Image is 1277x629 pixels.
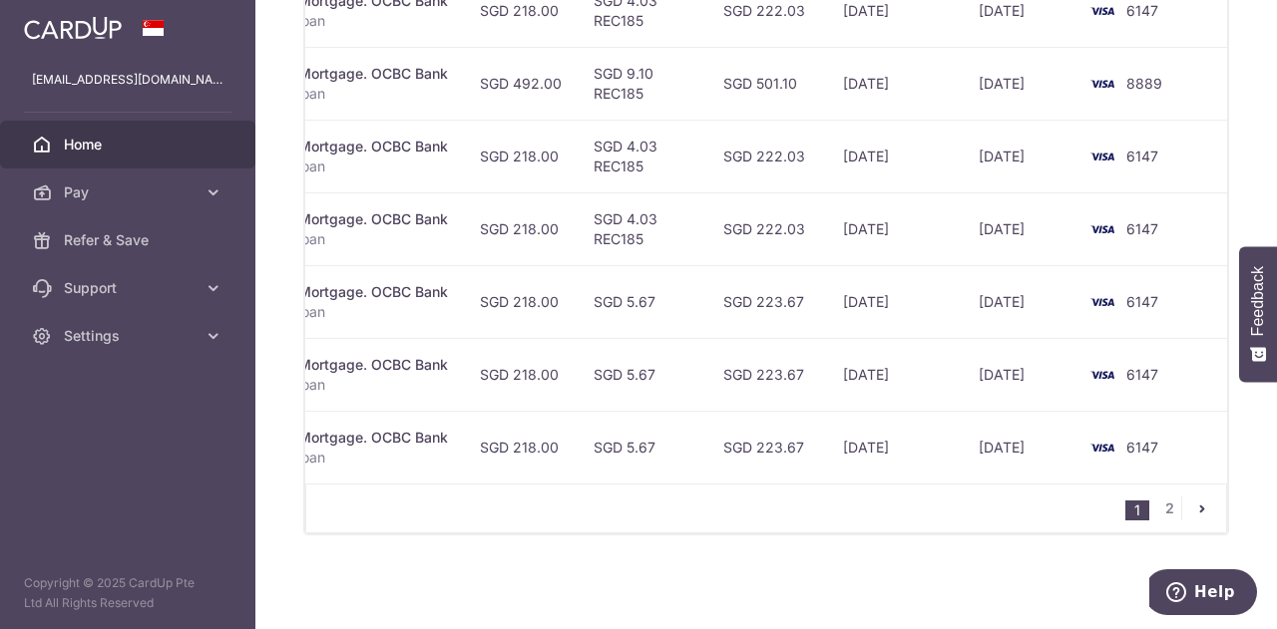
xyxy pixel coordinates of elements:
td: SGD 218.00 [464,265,578,338]
li: 1 [1125,500,1149,520]
div: Mortgage. OCBC Bank [298,355,448,375]
p: loan [298,84,448,104]
td: [DATE] [963,338,1076,411]
td: SGD 218.00 [464,411,578,483]
span: 8889 [1126,75,1162,92]
td: SGD 5.67 [578,265,707,338]
td: [DATE] [963,411,1076,483]
button: Feedback - Show survey [1239,246,1277,382]
span: 6147 [1126,439,1158,456]
td: SGD 223.67 [707,265,827,338]
td: SGD 222.03 [707,120,827,192]
iframe: Opens a widget where you can find more information [1149,569,1257,619]
p: loan [298,302,448,322]
img: Bank Card [1082,436,1122,460]
p: loan [298,375,448,395]
p: loan [298,11,448,31]
span: 6147 [1126,148,1158,164]
span: Pay [64,182,196,202]
div: Mortgage. OCBC Bank [298,64,448,84]
span: Settings [64,326,196,346]
p: loan [298,229,448,249]
p: loan [298,448,448,468]
td: [DATE] [827,338,963,411]
td: SGD 223.67 [707,411,827,483]
td: [DATE] [963,120,1076,192]
td: SGD 218.00 [464,120,578,192]
td: SGD 222.03 [707,192,827,265]
span: 6147 [1126,220,1158,237]
span: 6147 [1126,366,1158,383]
span: 6147 [1126,2,1158,19]
td: [DATE] [827,47,963,120]
div: Mortgage. OCBC Bank [298,428,448,448]
img: Bank Card [1082,290,1122,314]
td: [DATE] [827,120,963,192]
td: [DATE] [963,265,1076,338]
td: SGD 223.67 [707,338,827,411]
td: SGD 9.10 REC185 [578,47,707,120]
img: CardUp [24,16,122,40]
td: [DATE] [827,411,963,483]
p: loan [298,157,448,176]
td: SGD 492.00 [464,47,578,120]
img: Bank Card [1082,145,1122,168]
span: Home [64,135,196,155]
span: Support [64,278,196,298]
td: SGD 218.00 [464,338,578,411]
td: [DATE] [827,192,963,265]
div: Mortgage. OCBC Bank [298,137,448,157]
td: [DATE] [963,192,1076,265]
td: SGD 4.03 REC185 [578,192,707,265]
td: SGD 501.10 [707,47,827,120]
span: Feedback [1249,266,1267,336]
img: Bank Card [1082,363,1122,387]
td: SGD 5.67 [578,338,707,411]
td: [DATE] [963,47,1076,120]
p: [EMAIL_ADDRESS][DOMAIN_NAME] [32,70,223,90]
img: Bank Card [1082,217,1122,241]
nav: pager [1125,484,1226,532]
td: [DATE] [827,265,963,338]
td: SGD 218.00 [464,192,578,265]
td: SGD 5.67 [578,411,707,483]
span: 6147 [1126,293,1158,310]
a: 2 [1157,496,1181,520]
img: Bank Card [1082,72,1122,96]
td: SGD 4.03 REC185 [578,120,707,192]
span: Refer & Save [64,230,196,250]
div: Mortgage. OCBC Bank [298,282,448,302]
div: Mortgage. OCBC Bank [298,209,448,229]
